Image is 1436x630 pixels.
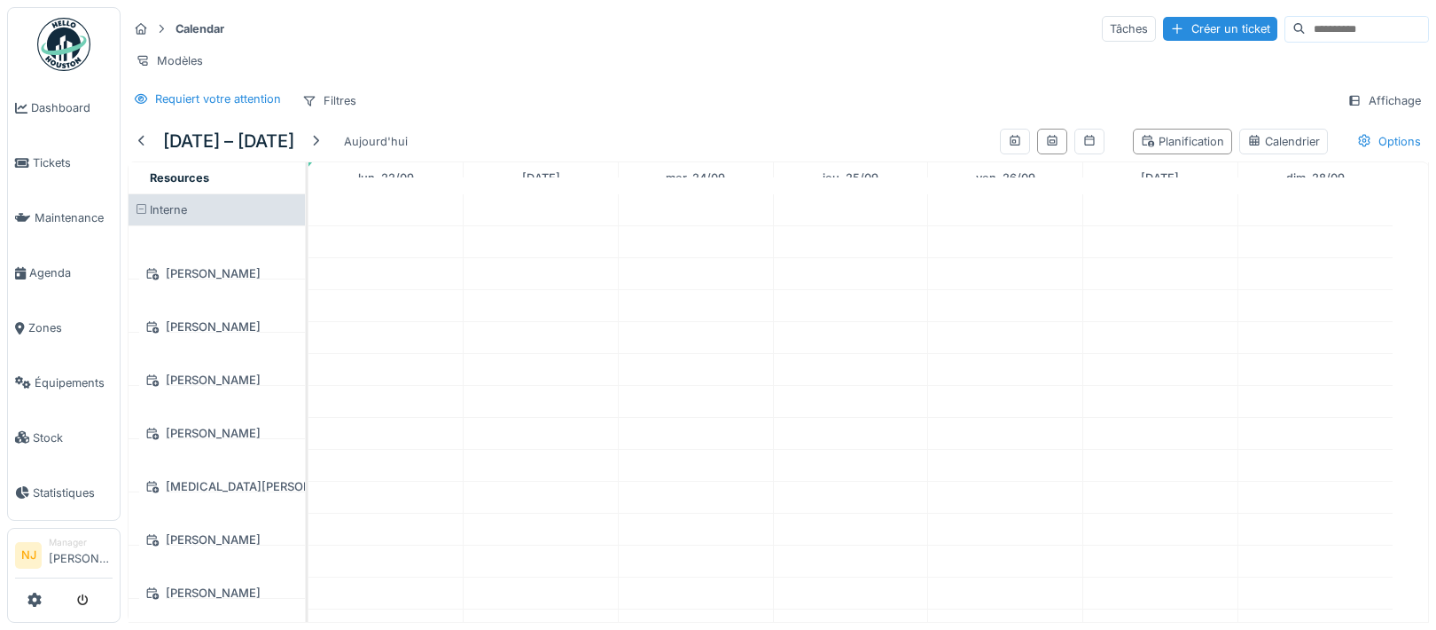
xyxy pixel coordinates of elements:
[168,20,231,37] strong: Calendar
[37,18,90,71] img: Badge_color-CXgf-gQk.svg
[15,542,42,569] li: NJ
[128,48,211,74] div: Modèles
[33,154,113,171] span: Tickets
[8,301,120,356] a: Zones
[972,166,1040,190] a: 26 septembre 2025
[155,91,281,107] div: Requiert votre attention
[150,203,187,217] span: Interne
[139,422,294,445] div: [PERSON_NAME]
[294,88,364,114] div: Filtres
[1136,166,1183,190] a: 27 septembre 2025
[1282,166,1349,190] a: 28 septembre 2025
[49,536,113,574] li: [PERSON_NAME]
[1163,17,1277,41] div: Créer un ticket
[15,536,113,579] a: NJ Manager[PERSON_NAME]
[1247,133,1320,150] div: Calendrier
[8,246,120,301] a: Agenda
[8,136,120,191] a: Tickets
[337,130,415,154] div: Aujourd'hui
[139,316,294,338] div: [PERSON_NAME]
[139,476,294,498] div: [MEDICAL_DATA][PERSON_NAME]
[8,81,120,136] a: Dashboard
[139,582,294,604] div: [PERSON_NAME]
[28,319,113,336] span: Zones
[1349,129,1429,154] div: Options
[8,465,120,520] a: Statistiques
[354,166,418,190] a: 22 septembre 2025
[163,130,294,152] h5: [DATE] – [DATE]
[139,529,294,551] div: [PERSON_NAME]
[1339,88,1429,114] div: Affichage
[139,263,294,285] div: [PERSON_NAME]
[8,191,120,246] a: Maintenance
[8,410,120,465] a: Stock
[150,171,209,185] span: Resources
[818,166,883,190] a: 25 septembre 2025
[35,209,113,226] span: Maintenance
[31,99,113,116] span: Dashboard
[8,356,120,411] a: Équipements
[33,484,113,501] span: Statistiques
[33,429,113,446] span: Stock
[139,369,294,391] div: [PERSON_NAME]
[35,374,113,391] span: Équipements
[29,264,113,281] span: Agenda
[49,536,113,549] div: Manager
[1102,16,1156,42] div: Tâches
[1141,133,1224,150] div: Planification
[661,166,730,190] a: 24 septembre 2025
[518,166,565,190] a: 23 septembre 2025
